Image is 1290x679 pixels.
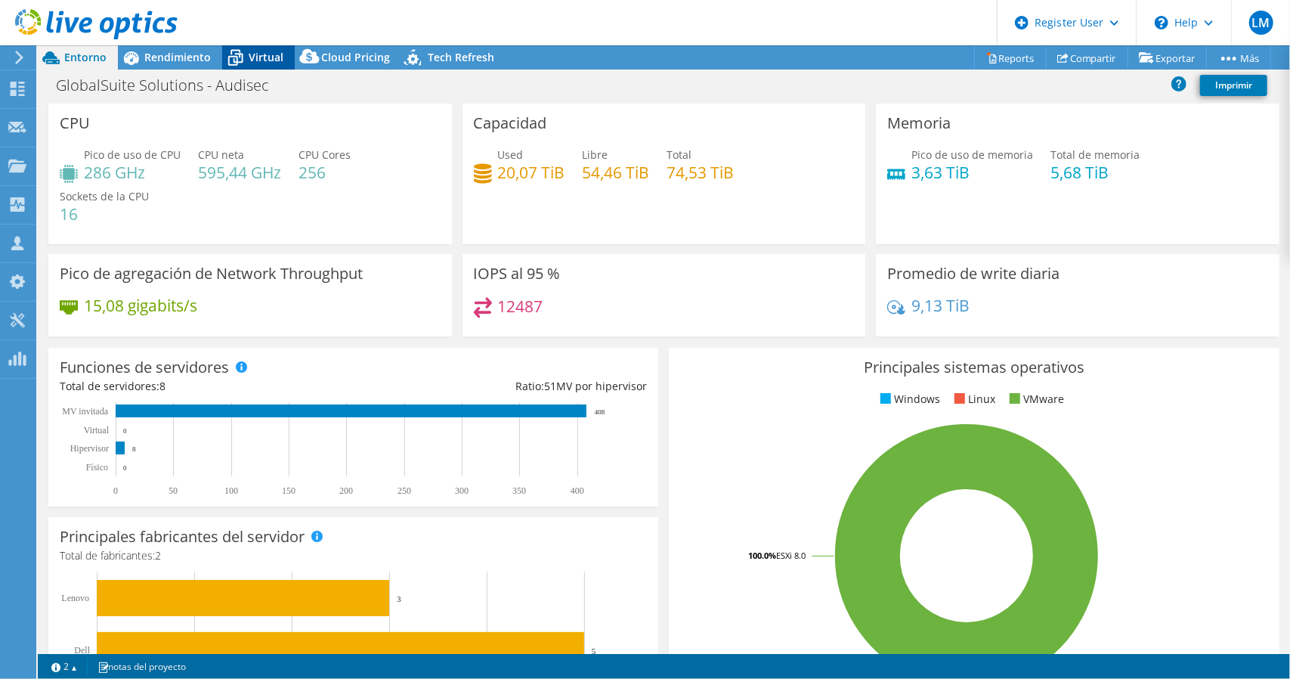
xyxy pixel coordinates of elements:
span: Cloud Pricing [321,50,390,64]
h3: IOPS al 95 % [474,265,561,282]
a: Imprimir [1200,75,1267,96]
h1: GlobalSuite Solutions - Audisec [49,77,292,94]
span: 51 [544,379,556,393]
div: Total de servidores: [60,378,354,395]
span: Total de memoria [1050,147,1140,162]
h3: Capacidad [474,115,547,132]
tspan: 100.0% [748,550,776,561]
h3: CPU [60,115,90,132]
text: 408 [595,408,605,416]
text: 3 [397,594,401,603]
li: Windows [877,391,941,408]
h4: 256 [299,164,351,181]
text: 300 [455,485,469,496]
h3: Funciones de servidores [60,359,229,376]
h3: Principales fabricantes del servidor [60,529,305,545]
span: Tech Refresh [428,50,494,64]
span: Pico de uso de memoria [911,147,1033,162]
text: 200 [339,485,353,496]
text: 350 [512,485,526,496]
a: Reports [974,46,1047,70]
text: MV invitada [62,406,108,417]
a: Más [1206,46,1271,70]
text: 100 [224,485,238,496]
text: Virtual [84,425,110,436]
text: 0 [123,464,127,472]
h4: 54,46 TiB [583,164,650,181]
span: Entorno [64,50,107,64]
text: 8 [132,445,136,453]
text: Hipervisor [70,443,109,454]
span: Used [498,147,524,162]
h4: 595,44 GHz [198,164,281,181]
div: Ratio: MV por hipervisor [354,378,648,395]
h4: 16 [60,206,149,222]
text: 400 [571,485,584,496]
text: 0 [123,427,127,435]
h4: 12487 [498,298,543,315]
span: Rendimiento [144,50,211,64]
h3: Memoria [887,115,951,132]
a: Compartir [1046,46,1128,70]
h4: 74,53 TiB [667,164,735,181]
h4: 9,13 TiB [911,297,970,314]
li: VMware [1006,391,1065,408]
h4: 286 GHz [84,164,181,181]
text: 0 [113,485,118,496]
span: LM [1249,11,1273,35]
a: 2 [41,657,88,676]
text: 50 [169,485,178,496]
h3: Promedio de write diaria [887,265,1060,282]
span: Sockets de la CPU [60,189,149,203]
span: Virtual [249,50,283,64]
span: 2 [155,548,161,563]
svg: \n [1155,16,1168,29]
h4: Total de fabricantes: [60,547,647,564]
li: Linux [951,391,996,408]
text: Lenovo [61,593,89,603]
span: Libre [583,147,608,162]
text: Dell [74,645,90,656]
h4: 3,63 TiB [911,164,1033,181]
span: CPU Cores [299,147,351,162]
span: Total [667,147,692,162]
a: notas del proyecto [87,657,196,676]
h4: 20,07 TiB [498,164,565,181]
h4: 15,08 gigabits/s [84,297,197,314]
h3: Pico de agregación de Network Throughput [60,265,363,282]
h4: 5,68 TiB [1050,164,1140,181]
text: 250 [398,485,411,496]
tspan: Físico [86,462,108,473]
tspan: ESXi 8.0 [776,550,806,561]
span: 8 [159,379,166,393]
a: Exportar [1128,46,1207,70]
text: 150 [282,485,295,496]
span: Pico de uso de CPU [84,147,181,162]
text: 5 [592,646,596,656]
span: CPU neta [198,147,244,162]
h3: Principales sistemas operativos [680,359,1267,376]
